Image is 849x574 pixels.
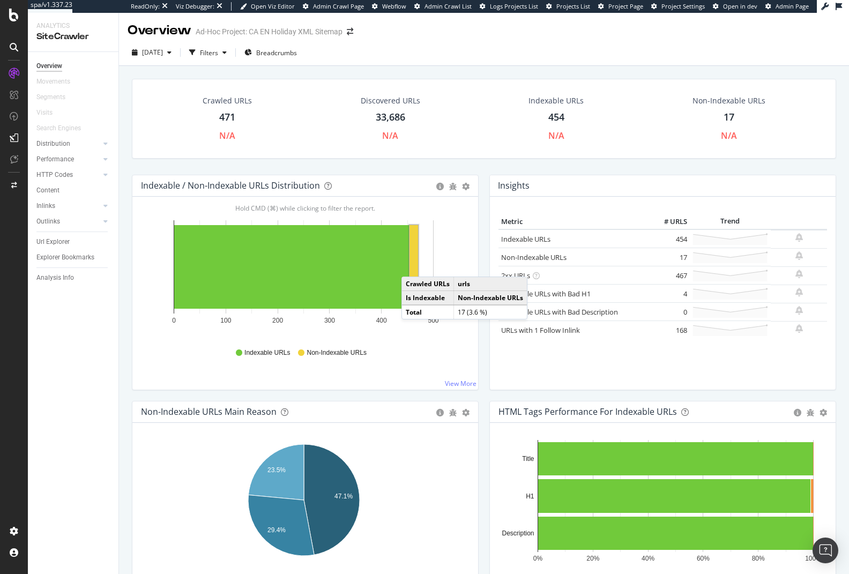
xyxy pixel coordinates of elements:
[436,183,444,190] div: circle-info
[807,409,814,416] div: bug
[361,95,420,106] div: Discovered URLs
[445,379,476,388] a: View More
[501,234,550,244] a: Indexable URLs
[382,130,398,142] div: N/A
[334,493,353,500] text: 47.1%
[498,178,530,193] h4: Insights
[436,409,444,416] div: circle-info
[776,2,809,10] span: Admin Page
[528,95,584,106] div: Indexable URLs
[141,440,466,564] svg: A chart.
[723,2,757,10] span: Open in dev
[172,317,176,324] text: 0
[240,2,295,11] a: Open Viz Editor
[424,2,472,10] span: Admin Crawl List
[647,248,690,266] td: 17
[36,252,94,263] div: Explorer Bookmarks
[36,123,92,134] a: Search Engines
[141,406,277,417] div: Non-Indexable URLs Main Reason
[36,76,70,87] div: Movements
[501,271,530,280] a: 2xx URLs
[428,317,438,324] text: 500
[376,317,387,324] text: 400
[185,44,231,61] button: Filters
[220,317,231,324] text: 100
[480,2,538,11] a: Logs Projects List
[376,110,405,124] div: 33,686
[795,251,803,260] div: bell-plus
[548,130,564,142] div: N/A
[36,138,100,150] a: Distribution
[307,348,366,357] span: Non-Indexable URLs
[794,409,801,416] div: circle-info
[721,130,737,142] div: N/A
[141,214,466,338] svg: A chart.
[36,236,70,248] div: Url Explorer
[795,324,803,333] div: bell-plus
[586,555,599,562] text: 20%
[501,252,567,262] a: Non-Indexable URLs
[765,2,809,11] a: Admin Page
[240,44,301,61] button: Breadcrumbs
[141,180,320,191] div: Indexable / Non-Indexable URLs Distribution
[713,2,757,11] a: Open in dev
[795,270,803,278] div: bell-plus
[372,2,406,11] a: Webflow
[324,317,335,324] text: 300
[36,61,111,72] a: Overview
[402,277,454,291] td: Crawled URLs
[556,2,590,10] span: Projects List
[501,307,618,317] a: Indexable URLs with Bad Description
[36,216,100,227] a: Outlinks
[36,107,63,118] a: Visits
[36,200,55,212] div: Inlinks
[36,252,111,263] a: Explorer Bookmarks
[805,555,822,562] text: 100%
[36,21,110,31] div: Analytics
[813,538,838,563] div: Open Intercom Messenger
[820,409,827,416] div: gear
[251,2,295,10] span: Open Viz Editor
[244,348,290,357] span: Indexable URLs
[36,154,100,165] a: Performance
[498,406,677,417] div: HTML Tags Performance for Indexable URLs
[36,200,100,212] a: Inlinks
[697,555,710,562] text: 60%
[303,2,364,11] a: Admin Crawl Page
[454,305,527,319] td: 17 (3.6 %)
[414,2,472,11] a: Admin Crawl List
[36,123,81,134] div: Search Engines
[501,289,591,299] a: Indexable URLs with Bad H1
[724,110,734,124] div: 17
[647,285,690,303] td: 4
[382,2,406,10] span: Webflow
[36,92,65,103] div: Segments
[313,2,364,10] span: Admin Crawl Page
[36,169,100,181] a: HTTP Codes
[449,409,457,416] div: bug
[661,2,705,10] span: Project Settings
[608,2,643,10] span: Project Page
[498,440,823,564] svg: A chart.
[692,95,765,106] div: Non-Indexable URLs
[402,290,454,305] td: Is Indexable
[36,185,111,196] a: Content
[752,555,765,562] text: 80%
[36,92,76,103] a: Segments
[454,290,527,305] td: Non-Indexable URLs
[522,455,534,463] text: Title
[546,2,590,11] a: Projects List
[142,48,163,57] span: 2025 Sep. 9th
[498,214,647,230] th: Metric
[36,31,110,43] div: SiteCrawler
[219,130,235,142] div: N/A
[256,48,297,57] span: Breadcrumbs
[690,214,771,230] th: Trend
[267,526,286,534] text: 29.4%
[795,233,803,242] div: bell-plus
[647,266,690,285] td: 467
[128,21,191,40] div: Overview
[36,216,60,227] div: Outlinks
